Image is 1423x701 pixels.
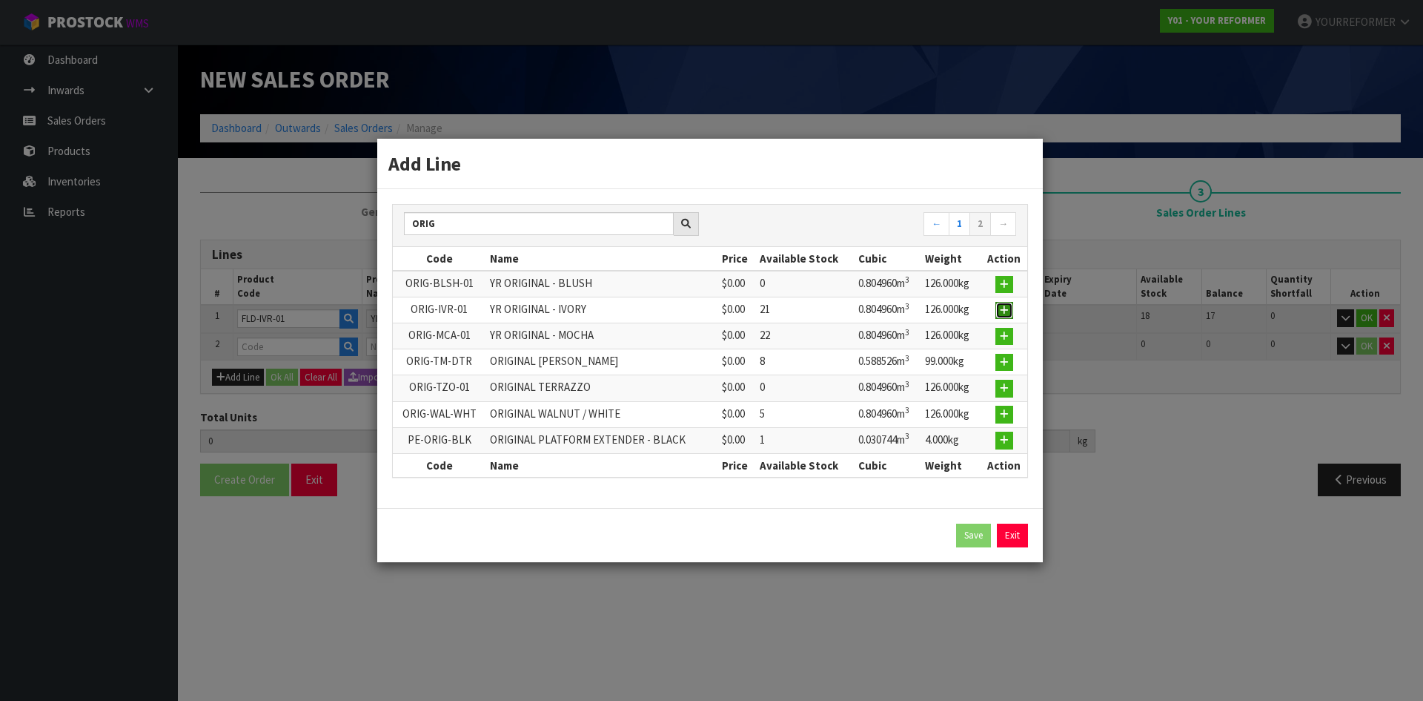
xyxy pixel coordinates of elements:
td: 21 [756,297,855,323]
td: 126.000kg [921,323,981,349]
a: 1 [949,212,970,236]
th: Price [718,247,756,271]
td: ORIG-BLSH-01 [393,271,486,297]
th: Available Stock [756,247,855,271]
td: 5 [756,401,855,427]
sup: 3 [905,405,909,415]
td: $0.00 [718,401,756,427]
td: $0.00 [718,349,756,375]
td: $0.00 [718,427,756,453]
a: ← [923,212,949,236]
th: Cubic [855,453,921,477]
td: 0.804960m [855,271,921,297]
sup: 3 [905,327,909,338]
td: 0.804960m [855,323,921,349]
td: 126.000kg [921,297,981,323]
td: 1 [756,427,855,453]
td: ORIGINAL TERRAZZO [486,375,718,401]
a: → [990,212,1016,236]
sup: 3 [905,431,909,441]
h3: Add Line [388,150,1032,177]
td: $0.00 [718,323,756,349]
td: YR ORIGINAL - IVORY [486,297,718,323]
th: Available Stock [756,453,855,477]
th: Price [718,453,756,477]
th: Code [393,247,486,271]
td: ORIG-IVR-01 [393,297,486,323]
td: 0.588526m [855,349,921,375]
a: 2 [969,212,991,236]
sup: 3 [905,379,909,389]
th: Action [981,453,1027,477]
td: ORIG-TZO-01 [393,375,486,401]
td: 0 [756,375,855,401]
th: Name [486,453,718,477]
td: 0 [756,271,855,297]
td: YR ORIGINAL - MOCHA [486,323,718,349]
td: ORIGINAL WALNUT / WHITE [486,401,718,427]
input: Search products [404,212,674,235]
th: Code [393,453,486,477]
td: 126.000kg [921,271,981,297]
td: 0.804960m [855,297,921,323]
td: ORIGINAL [PERSON_NAME] [486,349,718,375]
td: $0.00 [718,375,756,401]
td: 0.804960m [855,375,921,401]
td: $0.00 [718,271,756,297]
td: 0.030744m [855,427,921,453]
td: YR ORIGINAL - BLUSH [486,271,718,297]
td: 126.000kg [921,401,981,427]
td: $0.00 [718,297,756,323]
button: Save [956,524,991,547]
th: Weight [921,453,981,477]
nav: Page navigation [721,212,1016,238]
td: ORIGINAL PLATFORM EXTENDER - BLACK [486,427,718,453]
th: Name [486,247,718,271]
th: Cubic [855,247,921,271]
sup: 3 [905,301,909,312]
th: Action [981,247,1027,271]
td: 126.000kg [921,375,981,401]
td: ORIG-MCA-01 [393,323,486,349]
sup: 3 [905,353,909,363]
td: PE-ORIG-BLK [393,427,486,453]
td: 99.000kg [921,349,981,375]
a: Exit [997,524,1028,547]
sup: 3 [905,274,909,285]
td: ORIG-WAL-WHT [393,401,486,427]
td: 4.000kg [921,427,981,453]
td: 22 [756,323,855,349]
td: 8 [756,349,855,375]
td: ORIG-TM-DTR [393,349,486,375]
th: Weight [921,247,981,271]
td: 0.804960m [855,401,921,427]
